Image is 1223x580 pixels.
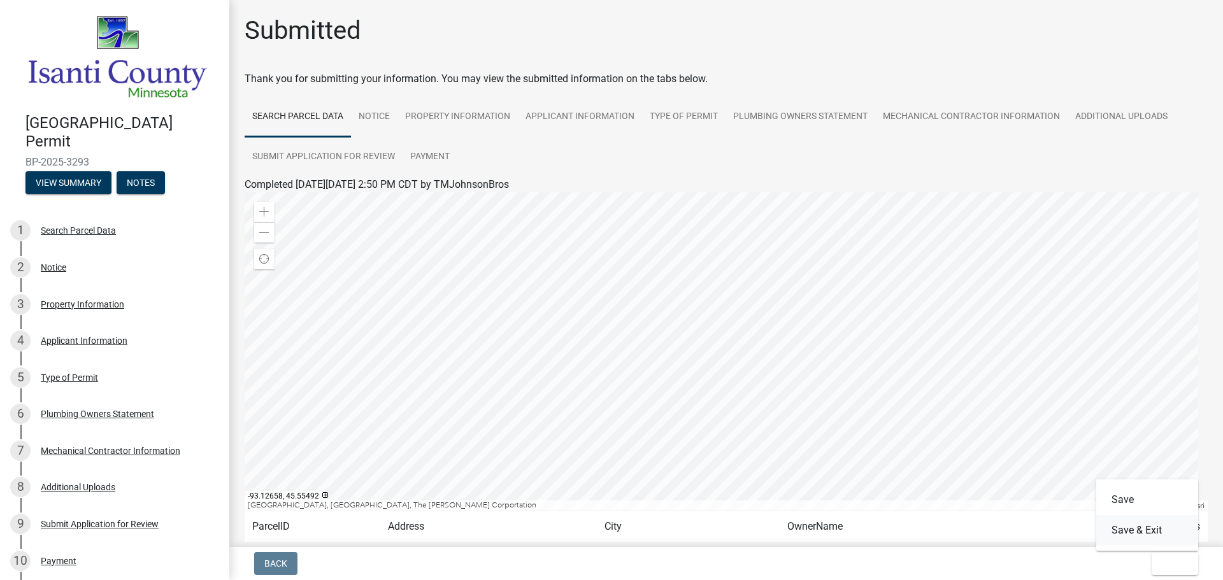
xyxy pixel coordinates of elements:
[1096,515,1198,546] button: Save & Exit
[10,441,31,461] div: 7
[518,97,642,138] a: Applicant Information
[726,97,875,138] a: Plumbing Owners Statement
[351,97,397,138] a: Notice
[41,300,124,309] div: Property Information
[245,500,1145,511] div: [GEOGRAPHIC_DATA], [GEOGRAPHIC_DATA], The [PERSON_NAME] Corportation
[41,409,154,418] div: Plumbing Owners Statement
[642,97,726,138] a: Type of Permit
[41,556,76,565] div: Payment
[245,15,361,46] h1: Submitted
[254,202,275,222] div: Zoom in
[397,97,518,138] a: Property Information
[254,249,275,269] div: Find my location
[1162,558,1180,569] span: Exit
[10,257,31,278] div: 2
[41,483,115,492] div: Additional Uploads
[1192,501,1205,510] a: Esri
[41,520,159,528] div: Submit Application for Review
[264,558,287,569] span: Back
[117,178,165,188] wm-modal-confirm: Notes
[245,97,351,138] a: Search Parcel Data
[10,220,31,241] div: 1
[25,156,204,168] span: BP-2025-3293
[25,13,209,101] img: Isanti County, Minnesota
[10,551,31,571] div: 10
[245,137,403,178] a: Submit Application for Review
[10,514,31,534] div: 9
[1152,552,1198,575] button: Exit
[41,226,116,235] div: Search Parcel Data
[25,171,111,194] button: View Summary
[41,373,98,382] div: Type of Permit
[25,178,111,188] wm-modal-confirm: Summary
[597,511,780,542] td: City
[41,263,66,272] div: Notice
[41,446,180,455] div: Mechanical Contractor Information
[117,171,165,194] button: Notes
[245,178,509,190] span: Completed [DATE][DATE] 2:50 PM CDT by TMJohnsonBros
[25,114,219,151] h4: [GEOGRAPHIC_DATA] Permit
[1096,485,1198,515] button: Save
[245,71,1208,87] div: Thank you for submitting your information. You may view the submitted information on the tabs below.
[380,511,597,542] td: Address
[10,330,31,351] div: 4
[41,336,127,345] div: Applicant Information
[10,404,31,424] div: 6
[780,511,1125,542] td: OwnerName
[254,222,275,243] div: Zoom out
[245,511,380,542] td: ParcelID
[875,97,1068,138] a: Mechanical Contractor Information
[1068,97,1175,138] a: Additional Uploads
[10,477,31,497] div: 8
[10,367,31,388] div: 5
[1096,479,1198,551] div: Exit
[403,137,457,178] a: Payment
[10,294,31,315] div: 3
[254,552,297,575] button: Back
